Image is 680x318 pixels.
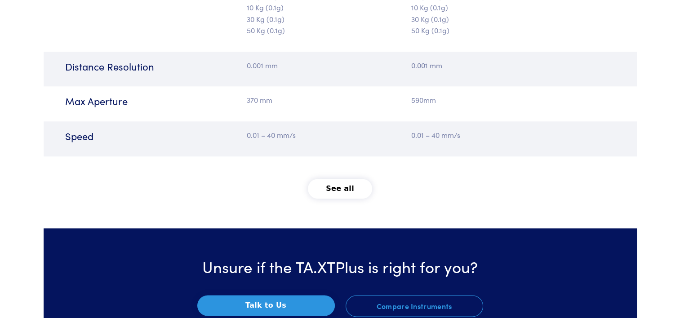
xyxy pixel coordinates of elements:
[247,129,335,141] p: 0.01 – 40 mm/s
[197,295,335,316] button: Talk to Us
[65,94,236,108] h6: Max Aperture
[411,94,582,106] p: 590mm
[411,129,582,141] p: 0.01 – 40 mm/s
[411,60,582,71] p: 0.001 mm
[247,94,335,106] p: 370 mm
[65,60,236,74] h6: Distance Resolution
[65,129,236,143] h6: Speed
[49,255,631,277] h3: Unsure if the TA.XTPlus is right for you?
[308,179,372,199] button: See all
[247,60,335,71] p: 0.001 mm
[346,295,483,317] a: Compare Instruments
